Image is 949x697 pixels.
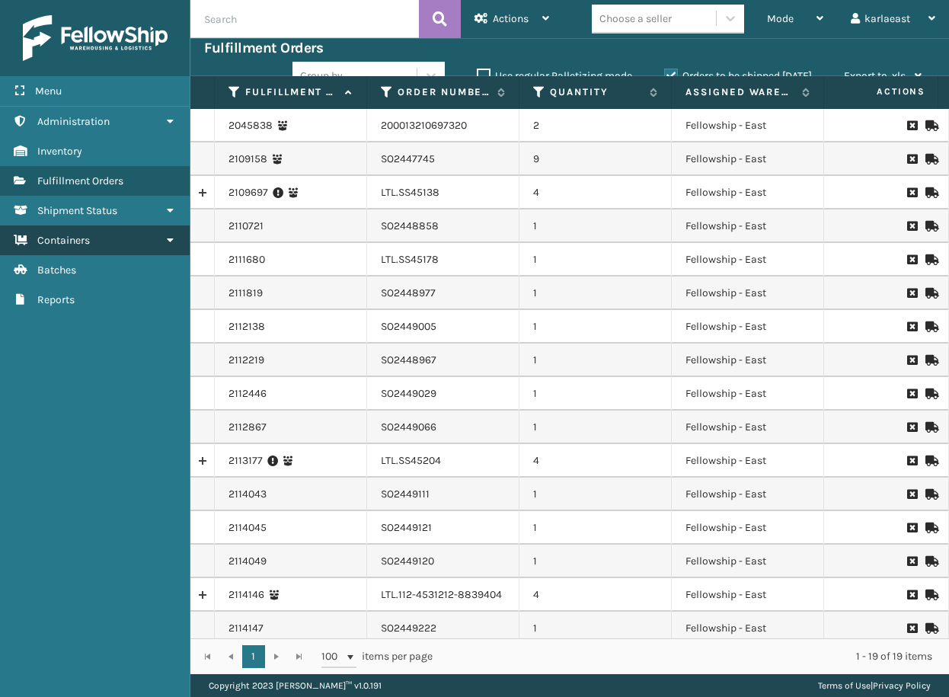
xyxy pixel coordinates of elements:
[672,344,824,377] td: Fellowship - East
[672,277,824,310] td: Fellowship - East
[367,511,519,545] td: SO2449121
[907,422,916,433] i: Request to Be Cancelled
[398,85,490,99] label: Order Number
[321,645,433,668] span: items per page
[873,680,931,691] a: Privacy Policy
[907,556,916,567] i: Request to Be Cancelled
[519,545,672,578] td: 1
[925,388,935,399] i: Mark as Shipped
[672,377,824,411] td: Fellowship - East
[367,478,519,511] td: SO2449111
[925,321,935,332] i: Mark as Shipped
[672,310,824,344] td: Fellowship - East
[907,187,916,198] i: Request to Be Cancelled
[672,243,824,277] td: Fellowship - East
[367,545,519,578] td: SO2449120
[907,221,916,232] i: Request to Be Cancelled
[925,221,935,232] i: Mark as Shipped
[204,39,323,57] h3: Fulfillment Orders
[829,79,935,104] span: Actions
[672,511,824,545] td: Fellowship - East
[519,176,672,209] td: 4
[228,487,267,502] a: 2114043
[228,185,268,200] a: 2109697
[672,411,824,444] td: Fellowship - East
[321,649,344,664] span: 100
[907,623,916,634] i: Request to Be Cancelled
[23,15,168,61] img: logo
[228,286,263,301] a: 2111819
[519,142,672,176] td: 9
[37,145,82,158] span: Inventory
[907,254,916,265] i: Request to Be Cancelled
[493,12,529,25] span: Actions
[925,456,935,466] i: Mark as Shipped
[907,388,916,399] i: Request to Be Cancelled
[519,612,672,645] td: 1
[672,444,824,478] td: Fellowship - East
[367,377,519,411] td: SO2449029
[454,649,932,664] div: 1 - 19 of 19 items
[519,411,672,444] td: 1
[367,142,519,176] td: SO2447745
[925,288,935,299] i: Mark as Shipped
[228,152,267,167] a: 2109158
[550,85,642,99] label: Quantity
[228,252,265,267] a: 2111680
[300,68,343,84] div: Group by
[367,243,519,277] td: LTL.SS45178
[925,254,935,265] i: Mark as Shipped
[367,176,519,209] td: LTL.SS45138
[907,321,916,332] i: Request to Be Cancelled
[519,277,672,310] td: 1
[818,680,871,691] a: Terms of Use
[228,353,264,368] a: 2112219
[519,478,672,511] td: 1
[925,523,935,533] i: Mark as Shipped
[367,277,519,310] td: SO2448977
[672,142,824,176] td: Fellowship - East
[767,12,794,25] span: Mode
[672,478,824,511] td: Fellowship - East
[519,109,672,142] td: 2
[228,453,263,468] a: 2113177
[477,69,632,82] label: Use regular Palletizing mode
[925,154,935,165] i: Mark as Shipped
[925,623,935,634] i: Mark as Shipped
[907,489,916,500] i: Request to Be Cancelled
[228,319,265,334] a: 2112138
[685,85,794,99] label: Assigned Warehouse
[245,85,337,99] label: Fulfillment Order Id
[37,234,90,247] span: Containers
[672,109,824,142] td: Fellowship - East
[672,176,824,209] td: Fellowship - East
[519,209,672,243] td: 1
[907,456,916,466] i: Request to Be Cancelled
[367,411,519,444] td: SO2449066
[367,310,519,344] td: SO2449005
[37,264,76,277] span: Batches
[37,174,123,187] span: Fulfillment Orders
[35,85,62,98] span: Menu
[519,310,672,344] td: 1
[907,154,916,165] i: Request to Be Cancelled
[519,344,672,377] td: 1
[37,204,117,217] span: Shipment Status
[228,386,267,401] a: 2112446
[228,621,264,636] a: 2114147
[367,444,519,478] td: LTL.SS45204
[844,69,906,82] span: Export to .xls
[925,355,935,366] i: Mark as Shipped
[907,355,916,366] i: Request to Be Cancelled
[519,377,672,411] td: 1
[37,115,110,128] span: Administration
[228,587,264,603] a: 2114146
[519,578,672,612] td: 4
[228,554,267,569] a: 2114049
[672,545,824,578] td: Fellowship - East
[228,118,273,133] a: 2045838
[228,520,267,536] a: 2114045
[242,645,265,668] a: 1
[367,344,519,377] td: SO2448967
[925,422,935,433] i: Mark as Shipped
